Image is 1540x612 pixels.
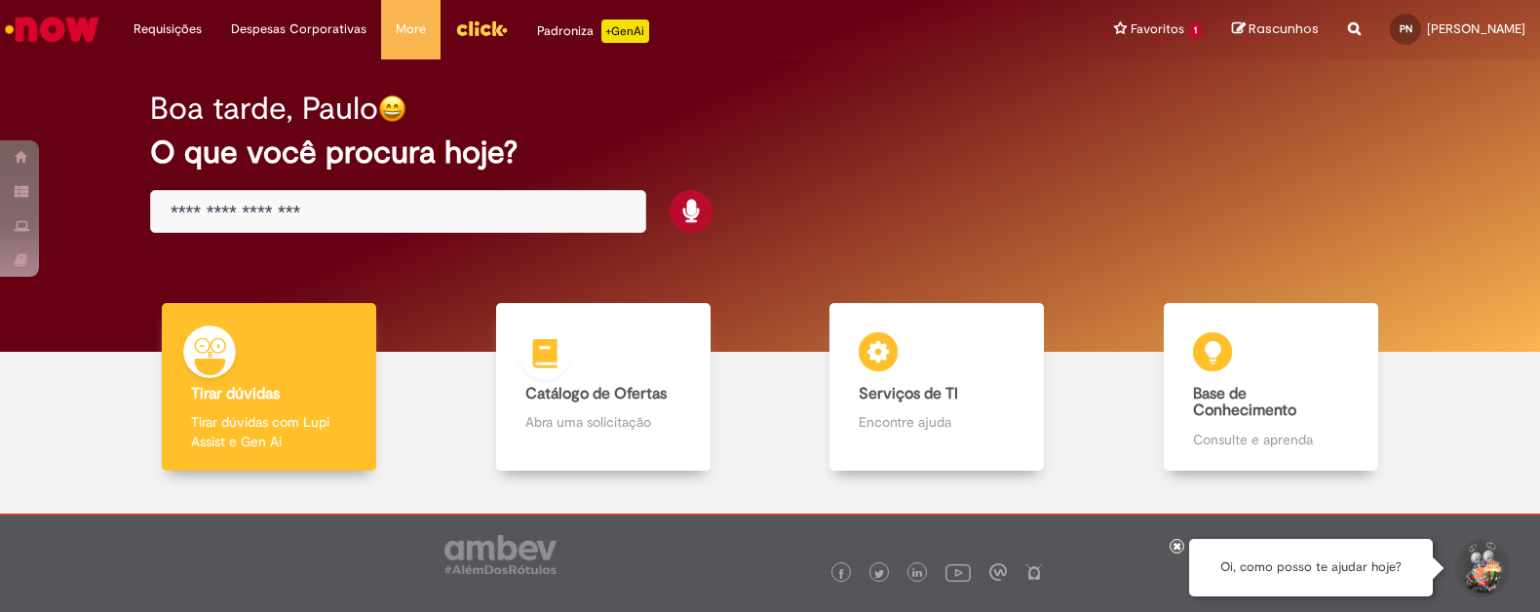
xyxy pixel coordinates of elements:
[1188,22,1203,39] span: 1
[859,384,958,403] b: Serviços de TI
[1427,20,1525,37] span: [PERSON_NAME]
[989,563,1007,581] img: logo_footer_workplace.png
[150,135,1390,170] h2: O que você procura hoje?
[525,384,667,403] b: Catálogo de Ofertas
[444,535,557,574] img: logo_footer_ambev_rotulo_gray.png
[912,568,922,580] img: logo_footer_linkedin.png
[1249,19,1319,38] span: Rascunhos
[2,10,102,49] img: ServiceNow
[601,19,649,43] p: +GenAi
[945,559,971,585] img: logo_footer_youtube.png
[191,412,347,451] p: Tirar dúvidas com Lupi Assist e Gen Ai
[191,384,280,403] b: Tirar dúvidas
[134,19,202,39] span: Requisições
[874,569,884,579] img: logo_footer_twitter.png
[1232,20,1319,39] a: Rascunhos
[378,95,406,123] img: happy-face.png
[770,303,1104,472] a: Serviços de TI Encontre ajuda
[1452,539,1511,597] button: Iniciar Conversa de Suporte
[396,19,426,39] span: More
[1131,19,1184,39] span: Favoritos
[455,14,508,43] img: click_logo_yellow_360x200.png
[1189,539,1433,596] div: Oi, como posso te ajudar hoje?
[836,569,846,579] img: logo_footer_facebook.png
[437,303,771,472] a: Catálogo de Ofertas Abra uma solicitação
[102,303,437,472] a: Tirar dúvidas Tirar dúvidas com Lupi Assist e Gen Ai
[537,19,649,43] div: Padroniza
[859,412,1015,432] p: Encontre ajuda
[1193,430,1349,449] p: Consulte e aprenda
[1400,22,1412,35] span: PN
[525,412,681,432] p: Abra uma solicitação
[1025,563,1043,581] img: logo_footer_naosei.png
[150,92,378,126] h2: Boa tarde, Paulo
[1193,384,1296,421] b: Base de Conhecimento
[231,19,366,39] span: Despesas Corporativas
[1104,303,1439,472] a: Base de Conhecimento Consulte e aprenda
